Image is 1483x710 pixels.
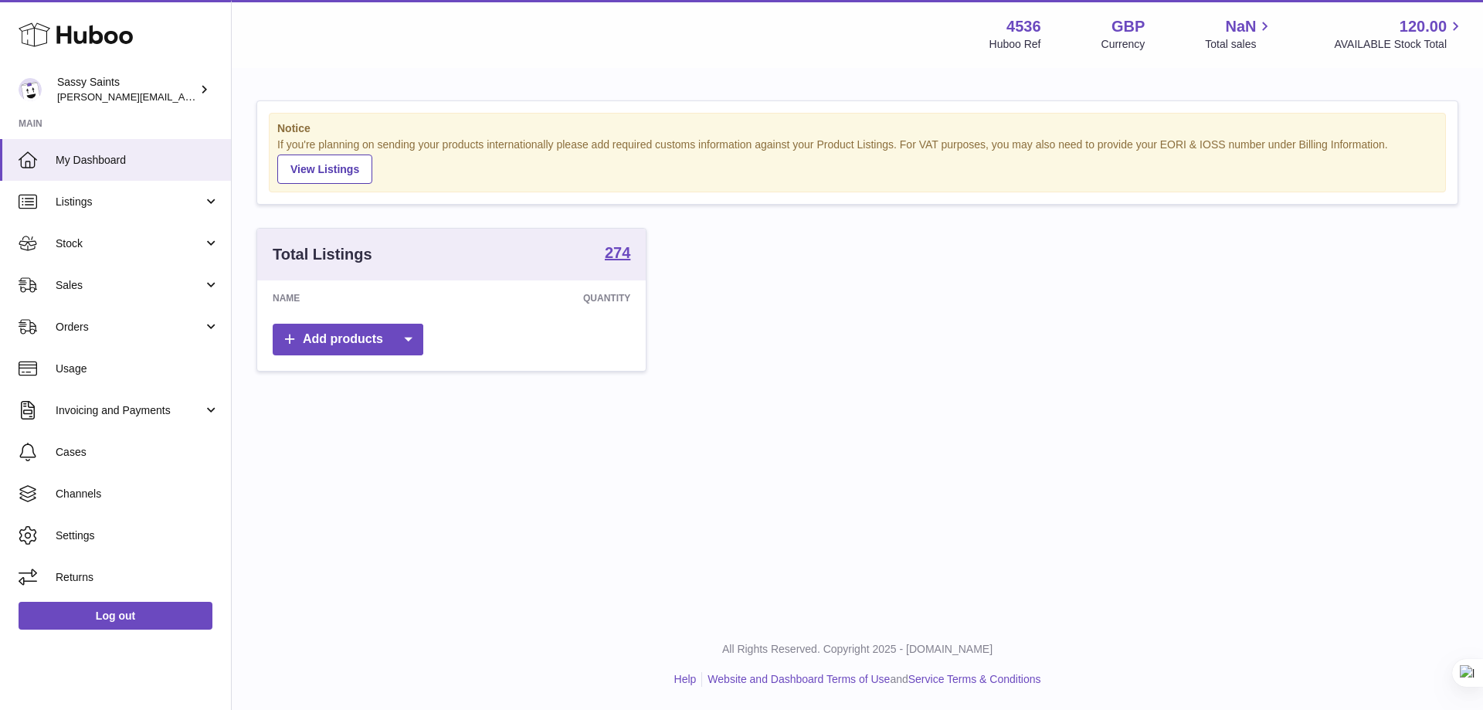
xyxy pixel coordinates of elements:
a: NaN Total sales [1205,16,1274,52]
a: View Listings [277,155,372,184]
div: Sassy Saints [57,75,196,104]
p: All Rights Reserved. Copyright 2025 - [DOMAIN_NAME] [244,642,1471,657]
th: Quantity [423,280,646,316]
span: AVAILABLE Stock Total [1334,37,1464,52]
a: Service Terms & Conditions [908,673,1041,685]
a: Add products [273,324,423,355]
div: Huboo Ref [989,37,1041,52]
span: Listings [56,195,203,209]
img: ramey@sassysaints.com [19,78,42,101]
span: Usage [56,362,219,376]
span: My Dashboard [56,153,219,168]
a: 120.00 AVAILABLE Stock Total [1334,16,1464,52]
span: Orders [56,320,203,335]
a: Website and Dashboard Terms of Use [708,673,890,685]
span: 120.00 [1400,16,1447,37]
span: NaN [1225,16,1256,37]
span: Stock [56,236,203,251]
a: Log out [19,602,212,630]
strong: 274 [605,245,630,260]
span: Invoicing and Payments [56,403,203,418]
span: Settings [56,528,219,543]
span: [PERSON_NAME][EMAIL_ADDRESS][DOMAIN_NAME] [57,90,310,103]
a: Help [674,673,697,685]
span: Returns [56,570,219,585]
span: Total sales [1205,37,1274,52]
div: If you're planning on sending your products internationally please add required customs informati... [277,138,1437,184]
span: Channels [56,487,219,501]
span: Cases [56,445,219,460]
strong: GBP [1111,16,1145,37]
a: 274 [605,245,630,263]
strong: Notice [277,121,1437,136]
h3: Total Listings [273,244,372,265]
th: Name [257,280,423,316]
span: Sales [56,278,203,293]
li: and [702,672,1040,687]
strong: 4536 [1006,16,1041,37]
div: Currency [1101,37,1145,52]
